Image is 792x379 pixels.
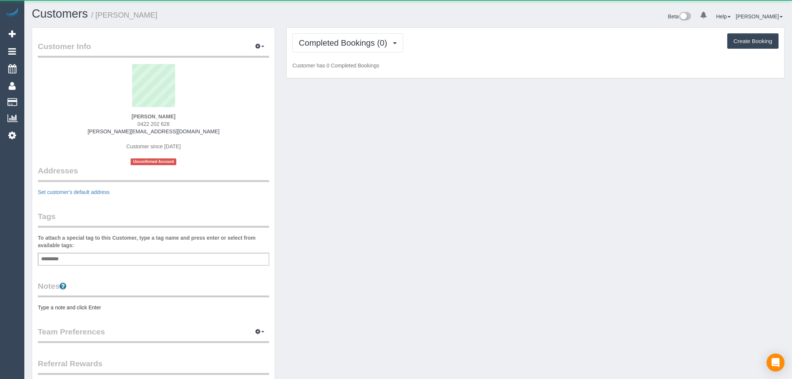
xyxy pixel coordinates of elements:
pre: Type a note and click Enter [38,304,269,311]
span: 0422 202 628 [137,121,170,127]
legend: Notes [38,281,269,297]
legend: Customer Info [38,41,269,58]
button: Create Booking [727,33,779,49]
a: Help [716,13,731,19]
img: Automaid Logo [4,7,19,18]
legend: Referral Rewards [38,358,269,375]
span: Unconfirmed Account [131,158,176,165]
p: Customer has 0 Completed Bookings [292,62,779,69]
legend: Tags [38,211,269,228]
strong: [PERSON_NAME] [131,113,175,119]
a: [PERSON_NAME] [736,13,783,19]
div: Open Intercom Messenger [767,354,785,372]
a: Customers [32,7,88,20]
small: / [PERSON_NAME] [91,11,158,19]
button: Completed Bookings (0) [292,33,403,52]
a: [PERSON_NAME][EMAIL_ADDRESS][DOMAIN_NAME] [88,128,219,134]
a: Set customer's default address [38,189,110,195]
a: Beta [668,13,691,19]
label: To attach a special tag to this Customer, type a tag name and press enter or select from availabl... [38,234,269,249]
span: Completed Bookings (0) [299,38,391,48]
img: New interface [679,12,691,22]
span: Customer since [DATE] [127,143,181,149]
legend: Team Preferences [38,326,269,343]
